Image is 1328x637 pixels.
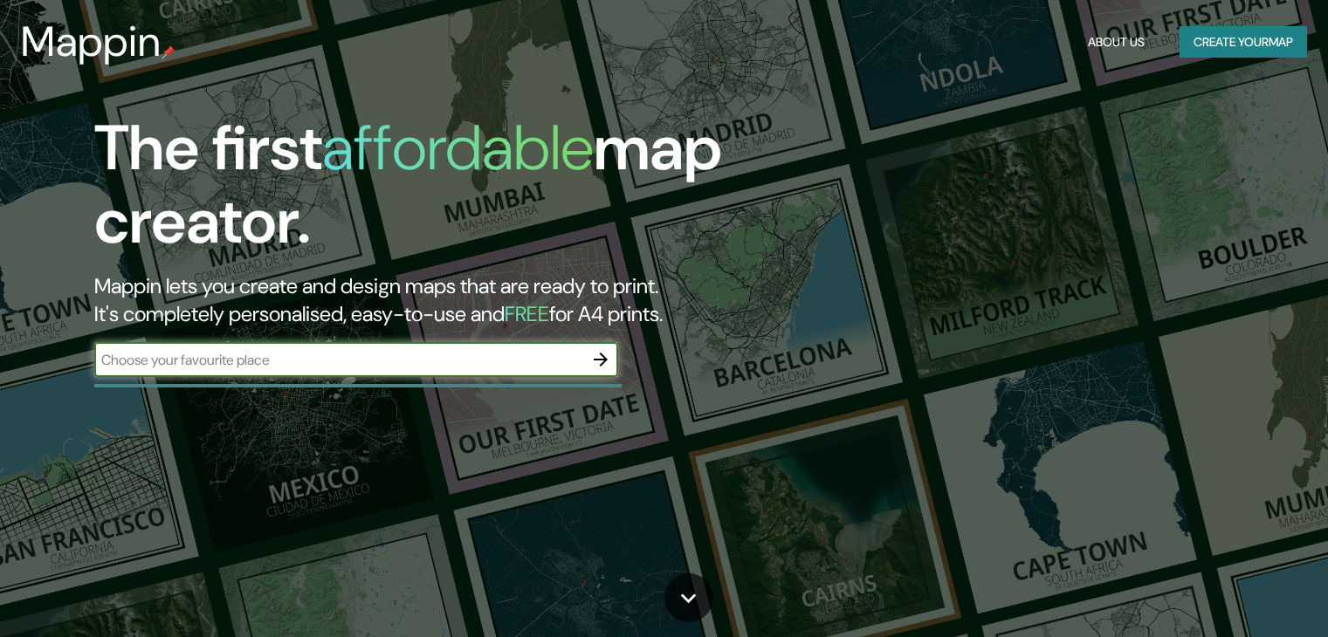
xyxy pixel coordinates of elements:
button: Create yourmap [1180,26,1307,58]
button: About Us [1081,26,1152,58]
h2: Mappin lets you create and design maps that are ready to print. It's completely personalised, eas... [94,272,759,328]
h5: FREE [505,300,549,327]
h3: Mappin [21,17,162,66]
h1: The first map creator. [94,112,759,272]
input: Choose your favourite place [94,350,583,370]
h1: affordable [322,107,594,188]
img: mappin-pin [162,45,175,59]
